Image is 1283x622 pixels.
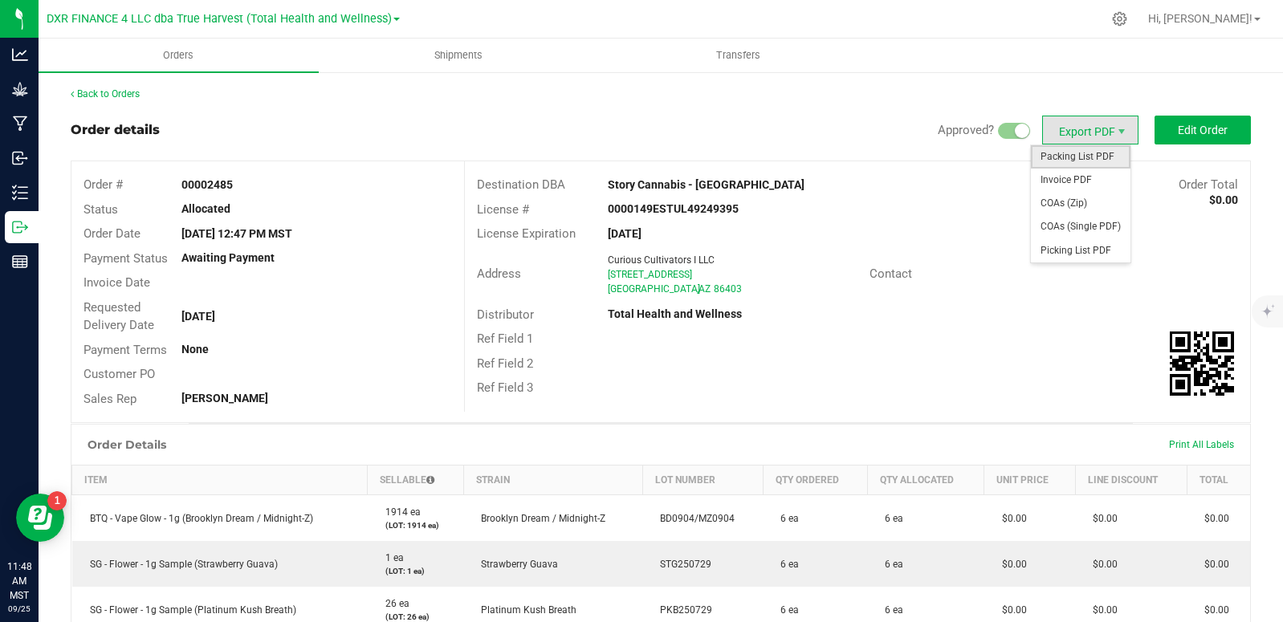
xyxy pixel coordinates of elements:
[83,275,150,290] span: Invoice Date
[772,559,799,570] span: 6 ea
[1170,331,1234,396] img: Scan me!
[47,491,67,510] iframe: Resource center unread badge
[608,254,715,266] span: Curious Cultivators I LLC
[181,178,233,191] strong: 00002485
[477,356,533,371] span: Ref Field 2
[994,513,1027,524] span: $0.00
[642,465,763,495] th: Lot Number
[1170,331,1234,396] qrcode: 00002485
[377,519,454,531] p: (LOT: 1914 ea)
[39,39,319,72] a: Orders
[608,227,641,240] strong: [DATE]
[1031,192,1130,215] li: COAs (Zip)
[12,254,28,270] inline-svg: Reports
[1085,559,1118,570] span: $0.00
[984,465,1075,495] th: Unit Price
[477,380,533,395] span: Ref Field 3
[413,48,504,63] span: Shipments
[82,604,296,616] span: SG - Flower - 1g Sample (Platinum Kush Breath)
[1209,193,1238,206] strong: $0.00
[652,513,735,524] span: BD0904/MZ0904
[1031,215,1130,238] li: COAs (Single PDF)
[477,266,521,281] span: Address
[1042,116,1138,144] span: Export PDF
[83,251,168,266] span: Payment Status
[181,251,275,264] strong: Awaiting Payment
[83,177,123,192] span: Order #
[867,465,984,495] th: Qty Allocated
[877,604,903,616] span: 6 ea
[477,307,534,322] span: Distributor
[83,202,118,217] span: Status
[1187,465,1250,495] th: Total
[697,283,699,295] span: ,
[772,513,799,524] span: 6 ea
[608,202,739,215] strong: 0000149ESTUL49249395
[608,307,742,320] strong: Total Health and Wellness
[377,506,421,518] span: 1914 ea
[473,513,605,524] span: Brooklyn Dream / Midnight-Z
[1085,513,1118,524] span: $0.00
[82,559,278,570] span: SG - Flower - 1g Sample (Strawberry Guava)
[1031,169,1130,192] li: Invoice PDF
[83,392,136,406] span: Sales Rep
[1085,604,1118,616] span: $0.00
[608,283,700,295] span: [GEOGRAPHIC_DATA]
[1031,239,1130,262] li: Picking List PDF
[652,559,711,570] span: STG250729
[699,283,711,295] span: AZ
[82,513,313,524] span: BTQ - Vape Glow - 1g (Brooklyn Dream / Midnight-Z)
[994,559,1027,570] span: $0.00
[83,367,155,381] span: Customer PO
[12,81,28,97] inline-svg: Grow
[141,48,215,63] span: Orders
[71,88,140,100] a: Back to Orders
[994,604,1027,616] span: $0.00
[1110,11,1130,26] div: Manage settings
[763,465,867,495] th: Qty Ordered
[47,12,392,26] span: DXR FINANCE 4 LLC dba True Harvest (Total Health and Wellness)
[181,227,292,240] strong: [DATE] 12:47 PM MST
[72,465,368,495] th: Item
[877,559,903,570] span: 6 ea
[12,150,28,166] inline-svg: Inbound
[377,552,404,563] span: 1 ea
[12,219,28,235] inline-svg: Outbound
[599,39,879,72] a: Transfers
[1148,12,1252,25] span: Hi, [PERSON_NAME]!
[477,226,576,241] span: License Expiration
[938,123,994,137] span: Approved?
[714,283,742,295] span: 86403
[1155,116,1251,144] button: Edit Order
[83,300,154,333] span: Requested Delivery Date
[652,604,712,616] span: PKB250729
[12,116,28,132] inline-svg: Manufacturing
[473,559,558,570] span: Strawberry Guava
[1169,439,1234,450] span: Print All Labels
[870,266,912,281] span: Contact
[772,604,799,616] span: 6 ea
[88,438,166,451] h1: Order Details
[181,202,230,215] strong: Allocated
[1075,465,1187,495] th: Line Discount
[694,48,782,63] span: Transfers
[71,120,160,140] div: Order details
[83,226,141,241] span: Order Date
[477,202,529,217] span: License #
[463,465,642,495] th: Strain
[1031,145,1130,169] li: Packing List PDF
[12,185,28,201] inline-svg: Inventory
[1196,559,1229,570] span: $0.00
[608,269,692,280] span: [STREET_ADDRESS]
[473,604,576,616] span: Platinum Kush Breath
[368,465,463,495] th: Sellable
[1196,513,1229,524] span: $0.00
[1178,124,1228,136] span: Edit Order
[12,47,28,63] inline-svg: Analytics
[7,603,31,615] p: 09/25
